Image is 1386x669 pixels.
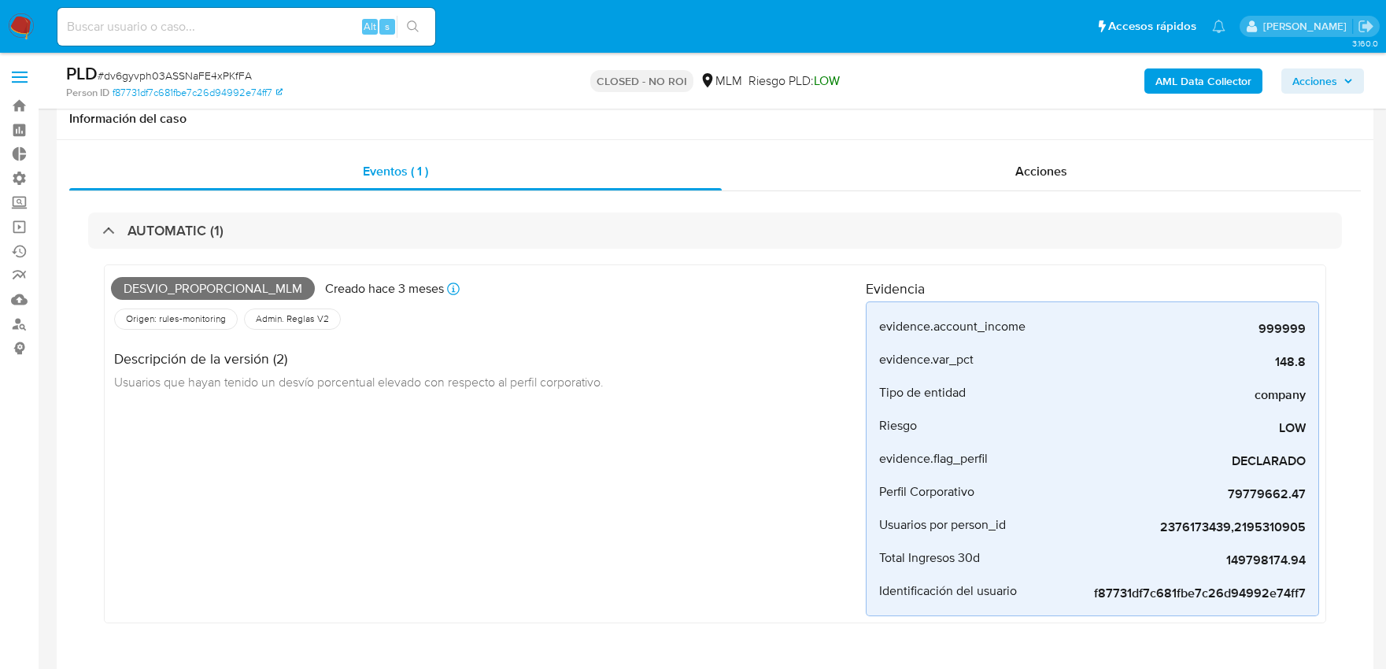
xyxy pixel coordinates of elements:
[254,312,331,325] span: Admin. Reglas V2
[113,86,283,100] a: f87731df7c681fbe7c26d94992e74ff7
[590,70,693,92] p: CLOSED - NO ROI
[1144,68,1262,94] button: AML Data Collector
[1155,68,1251,94] b: AML Data Collector
[1281,68,1364,94] button: Acciones
[114,350,604,368] h4: Descripción de la versión (2)
[1358,18,1374,35] a: Salir
[1263,19,1352,34] p: sandra.chabay@mercadolibre.com
[325,280,444,298] p: Creado hace 3 meses
[1108,18,1196,35] span: Accesos rápidos
[88,213,1342,249] div: AUTOMATIC (1)
[111,277,315,301] span: Desvio_proporcional_mlm
[1015,162,1067,180] span: Acciones
[1212,20,1225,33] a: Notificaciones
[128,222,224,239] h3: AUTOMATIC (1)
[98,68,252,83] span: # dv6gyvph03ASSNaFE4xPKfFA
[69,111,1361,127] h1: Información del caso
[57,17,435,37] input: Buscar usuario o caso...
[748,72,840,90] span: Riesgo PLD:
[363,162,428,180] span: Eventos ( 1 )
[700,72,742,90] div: MLM
[814,72,840,90] span: LOW
[364,19,376,34] span: Alt
[124,312,227,325] span: Origen: rules-monitoring
[385,19,390,34] span: s
[114,373,604,390] span: Usuarios que hayan tenido un desvío porcentual elevado con respecto al perfil corporativo.
[1292,68,1337,94] span: Acciones
[397,16,429,38] button: search-icon
[66,86,109,100] b: Person ID
[66,61,98,86] b: PLD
